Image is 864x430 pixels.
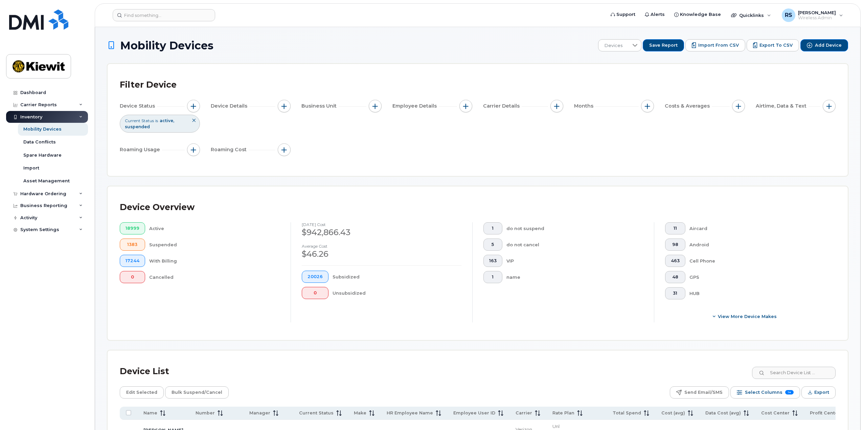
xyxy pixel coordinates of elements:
[172,387,222,398] span: Bulk Suspend/Cancel
[761,410,790,416] span: Cost Center
[801,386,836,399] button: Export
[489,274,497,280] span: 1
[354,410,366,416] span: Make
[598,40,629,52] span: Devices
[785,390,794,394] span: 14
[665,271,685,283] button: 48
[665,255,685,267] button: 463
[302,222,461,227] h4: [DATE] cost
[126,258,139,264] span: 17244
[506,222,643,234] div: do not suspend
[483,271,502,283] button: 1
[120,255,145,267] button: 17244
[671,291,680,296] span: 31
[643,39,684,51] button: Save Report
[149,271,280,283] div: Cancelled
[756,103,809,110] span: Airtime, Data & Text
[120,239,145,251] button: 1383
[302,244,461,248] h4: Average cost
[506,255,643,267] div: VIP
[149,239,280,251] div: Suspended
[333,287,462,299] div: Unsubsidized
[120,363,169,380] div: Device List
[149,255,280,267] div: With Billing
[516,410,532,416] span: Carrier
[689,222,825,234] div: Aircard
[483,255,502,267] button: 163
[665,310,825,322] button: View More Device Makes
[120,222,145,234] button: 18999
[483,222,502,234] button: 1
[453,410,495,416] span: Employee User ID
[759,42,793,48] span: Export to CSV
[125,118,154,123] span: Current Status
[665,287,685,299] button: 31
[649,42,678,48] span: Save Report
[689,255,825,267] div: Cell Phone
[747,39,799,51] button: Export to CSV
[196,410,215,416] span: Number
[665,239,685,251] button: 98
[752,367,836,379] input: Search Device List ...
[302,248,461,260] div: $46.26
[126,226,139,231] span: 18999
[211,146,249,153] span: Roaming Cost
[302,271,328,283] button: 20026
[160,118,174,123] span: active
[730,386,800,399] button: Select Columns 14
[149,222,280,234] div: Active
[718,313,777,320] span: View More Device Makes
[125,124,150,129] span: suspended
[689,271,825,283] div: GPS
[613,410,641,416] span: Total Spend
[483,239,502,251] button: 5
[165,386,229,399] button: Bulk Suspend/Cancel
[392,103,439,110] span: Employee Details
[670,386,729,399] button: Send Email/SMS
[685,39,745,51] button: Import from CSV
[689,239,825,251] div: Android
[671,274,680,280] span: 48
[800,39,848,51] button: Add Device
[308,290,323,296] span: 0
[249,410,270,416] span: Manager
[506,271,643,283] div: name
[333,271,462,283] div: Subsidized
[489,226,497,231] span: 1
[387,410,433,416] span: HR Employee Name
[120,40,213,51] span: Mobility Devices
[120,386,164,399] button: Edit Selected
[308,274,323,279] span: 20026
[815,42,842,48] span: Add Device
[489,258,497,264] span: 163
[489,242,497,247] span: 5
[155,118,158,123] span: is
[126,387,157,398] span: Edit Selected
[120,146,162,153] span: Roaming Usage
[506,239,643,251] div: do not cancel
[120,103,157,110] span: Device Status
[671,242,680,247] span: 98
[120,199,195,216] div: Device Overview
[552,410,574,416] span: Rate Plan
[299,410,334,416] span: Current Status
[211,103,249,110] span: Device Details
[301,103,339,110] span: Business Unit
[483,103,522,110] span: Carrier Details
[665,222,685,234] button: 11
[665,103,712,110] span: Costs & Averages
[661,410,685,416] span: Cost (avg)
[671,226,680,231] span: 11
[745,387,782,398] span: Select Columns
[126,242,139,247] span: 1383
[705,410,741,416] span: Data Cost (avg)
[810,410,840,416] span: Profit Center
[814,387,829,398] span: Export
[835,401,859,425] iframe: Messenger Launcher
[684,387,723,398] span: Send Email/SMS
[574,103,595,110] span: Months
[671,258,680,264] span: 463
